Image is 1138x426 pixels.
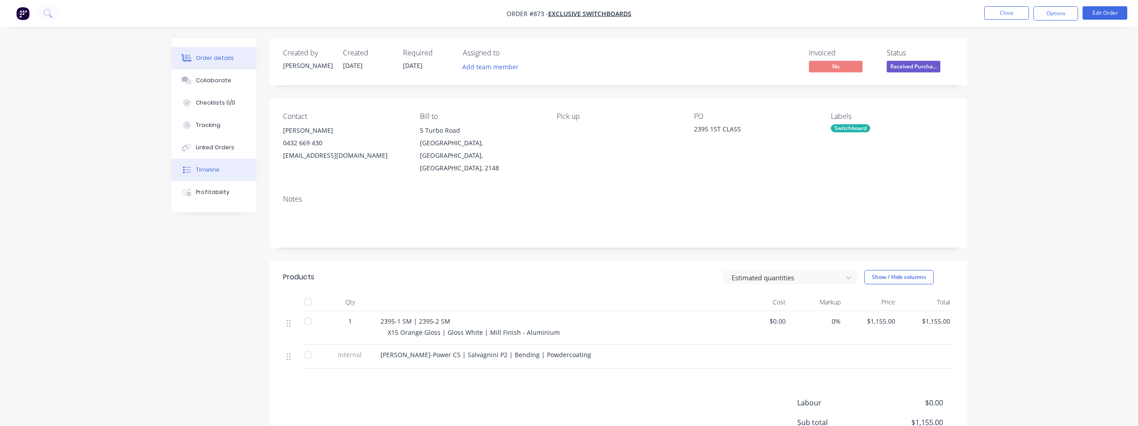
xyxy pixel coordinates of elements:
div: [GEOGRAPHIC_DATA], [GEOGRAPHIC_DATA], [GEOGRAPHIC_DATA], 2148 [420,137,542,174]
button: Add team member [463,61,524,73]
div: 5 Turbo Road[GEOGRAPHIC_DATA], [GEOGRAPHIC_DATA], [GEOGRAPHIC_DATA], 2148 [420,124,542,174]
div: Timeline [196,166,220,174]
span: $1,155.00 [848,316,896,326]
div: Cost [735,293,790,311]
button: Received Purcha... [887,61,940,74]
button: Order details [171,47,256,69]
div: 2395 1ST CLASS [694,124,806,137]
button: Checklists 0/0 [171,92,256,114]
span: Labour [797,397,877,408]
a: Exclusive Switchboards [548,9,631,18]
div: Linked Orders [196,143,234,152]
div: PO [694,112,816,121]
button: Profitability [171,181,256,203]
div: Created by [283,49,332,57]
div: Order details [196,54,234,62]
span: [DATE] [403,61,423,70]
div: Required [403,49,452,57]
button: Add team member [457,61,523,73]
button: Tracking [171,114,256,136]
span: 1 [348,316,352,326]
div: [PERSON_NAME] [283,124,406,137]
div: Assigned to [463,49,552,57]
span: 2395-1 SM | 2395-2 SM [381,317,450,325]
span: Order #873 - [507,9,548,18]
span: [PERSON_NAME]-Power C5 | Salvagnini P2 | Bending | Powdercoating [381,350,591,359]
div: 0432 669 430 [283,137,406,149]
span: Received Purcha... [887,61,940,72]
div: Labels [831,112,953,121]
span: $0.00 [738,316,786,326]
div: [PERSON_NAME]0432 669 430[EMAIL_ADDRESS][DOMAIN_NAME] [283,124,406,162]
div: [EMAIL_ADDRESS][DOMAIN_NAME] [283,149,406,162]
span: $0.00 [876,397,943,408]
img: Factory [16,7,30,20]
div: Tracking [196,121,220,129]
div: Price [844,293,899,311]
button: Close [984,6,1029,20]
div: [PERSON_NAME] [283,61,332,70]
div: Profitability [196,188,229,196]
button: Linked Orders [171,136,256,159]
div: Notes [283,195,954,203]
div: Products [283,272,314,283]
div: Switchboard [831,124,870,132]
div: Status [887,49,954,57]
button: Collaborate [171,69,256,92]
div: Invoiced [809,49,876,57]
button: Timeline [171,159,256,181]
span: No [809,61,863,72]
div: Collaborate [196,76,231,84]
div: Pick up [557,112,679,121]
span: [DATE] [343,61,363,70]
button: Edit Order [1083,6,1127,20]
div: Contact [283,112,406,121]
span: 0% [793,316,841,326]
div: 5 Turbo Road [420,124,542,137]
span: Internal [327,350,373,359]
button: Show / Hide columns [864,270,934,284]
span: X15 Orange Gloss | Gloss White | Mill Finish - Aluminium [388,328,560,337]
div: Total [899,293,954,311]
div: Markup [789,293,844,311]
button: Options [1033,6,1078,21]
div: Created [343,49,392,57]
div: Bill to [420,112,542,121]
div: Qty [323,293,377,311]
span: $1,155.00 [902,316,950,326]
div: Checklists 0/0 [196,99,235,107]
